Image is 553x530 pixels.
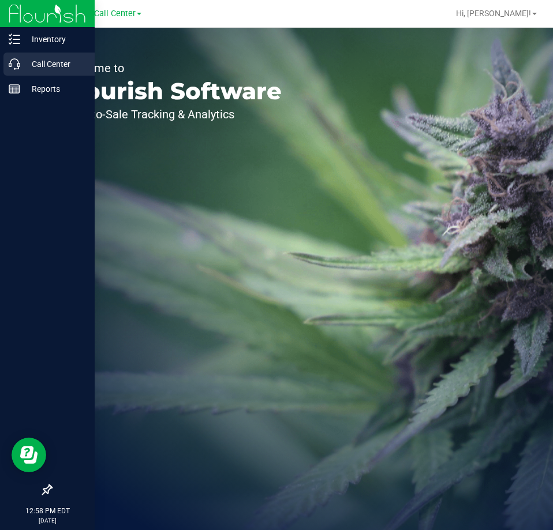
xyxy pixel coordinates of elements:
[12,438,46,472] iframe: Resource center
[62,62,282,74] p: Welcome to
[62,80,282,103] p: Flourish Software
[20,32,89,46] p: Inventory
[20,57,89,71] p: Call Center
[456,9,531,18] span: Hi, [PERSON_NAME]!
[5,516,89,525] p: [DATE]
[9,33,20,45] inline-svg: Inventory
[9,58,20,70] inline-svg: Call Center
[20,82,89,96] p: Reports
[62,109,282,120] p: Seed-to-Sale Tracking & Analytics
[94,9,136,18] span: Call Center
[5,506,89,516] p: 12:58 PM EDT
[9,83,20,95] inline-svg: Reports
